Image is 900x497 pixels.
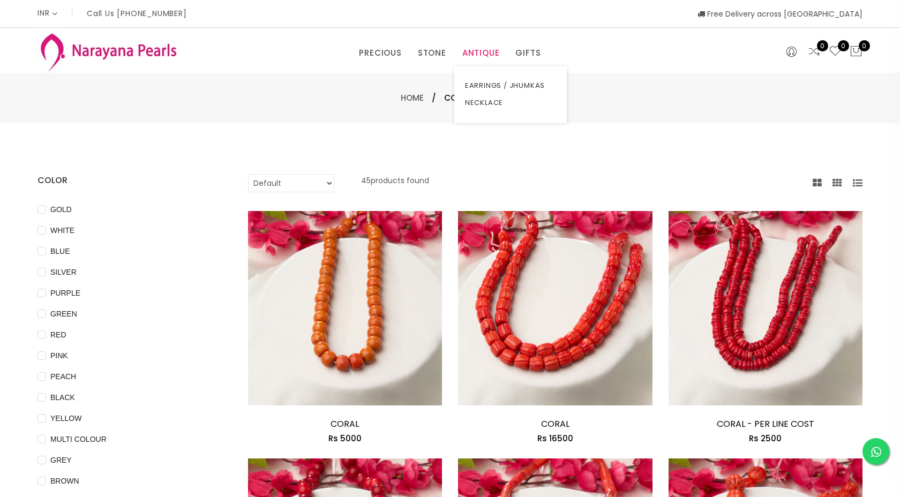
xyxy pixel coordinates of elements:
[46,308,81,320] span: GREEN
[37,174,216,187] h4: COLOR
[46,391,79,403] span: BLACK
[465,94,556,111] a: NECKLACE
[462,45,500,61] a: ANTIQUE
[46,454,76,466] span: GREY
[541,418,569,430] a: CORAL
[418,45,446,61] a: STONE
[331,418,359,430] a: CORAL
[838,40,849,51] span: 0
[46,350,72,362] span: PINK
[515,45,541,61] a: GIFTS
[359,45,401,61] a: PRECIOUS
[46,329,71,341] span: RED
[46,224,79,236] span: WHITE
[46,204,76,215] span: GOLD
[859,40,870,51] span: 0
[749,433,782,444] span: Rs 2500
[537,433,573,444] span: Rs 16500
[361,174,429,192] p: 45 products found
[444,92,499,104] span: Collections
[697,9,862,19] span: Free Delivery across [GEOGRAPHIC_DATA]
[46,245,74,257] span: BLUE
[829,45,842,59] a: 0
[328,433,362,444] span: Rs 5000
[401,92,424,103] a: Home
[46,433,111,445] span: MULTI COLOUR
[46,287,85,299] span: PURPLE
[46,266,81,278] span: SILVER
[46,412,86,424] span: YELLOW
[46,475,84,487] span: BROWN
[850,45,862,59] button: 0
[808,45,821,59] a: 0
[46,371,80,382] span: PEACH
[432,92,436,104] span: /
[717,418,814,430] a: CORAL - PER LINE COST
[87,10,187,17] p: Call Us [PHONE_NUMBER]
[465,77,556,94] a: EARRINGS / JHUMKAS
[817,40,828,51] span: 0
